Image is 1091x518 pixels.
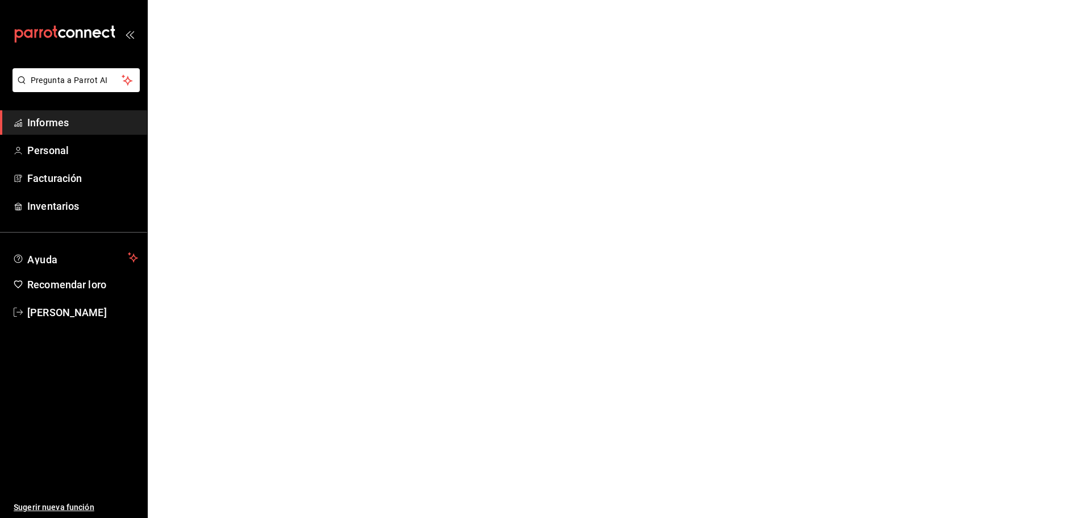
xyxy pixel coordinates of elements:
[31,76,108,85] font: Pregunta a Parrot AI
[125,30,134,39] button: abrir_cajón_menú
[27,200,79,212] font: Inventarios
[13,68,140,92] button: Pregunta a Parrot AI
[27,306,107,318] font: [PERSON_NAME]
[27,254,58,266] font: Ayuda
[27,144,69,156] font: Personal
[27,172,82,184] font: Facturación
[8,82,140,94] a: Pregunta a Parrot AI
[27,279,106,291] font: Recomendar loro
[14,503,94,512] font: Sugerir nueva función
[27,117,69,129] font: Informes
